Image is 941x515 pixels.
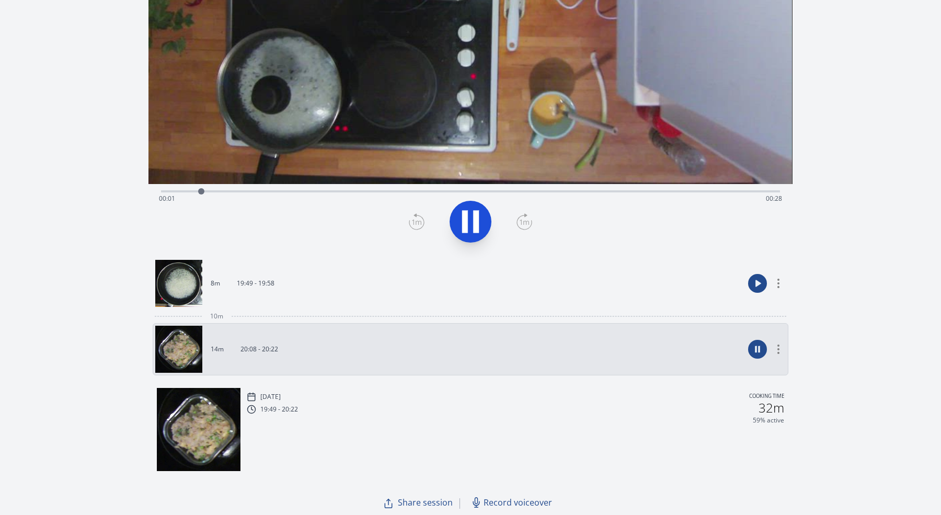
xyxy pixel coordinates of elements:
[157,388,240,471] img: 251005190912_thumb.jpeg
[484,496,552,509] span: Record voiceover
[211,345,224,353] p: 14m
[210,312,223,321] span: 10m
[457,495,463,510] span: |
[260,393,281,401] p: [DATE]
[155,326,202,373] img: 251005190912_thumb.jpeg
[260,405,298,414] p: 19:49 - 20:22
[759,402,784,414] h2: 32m
[240,345,278,353] p: 20:08 - 20:22
[159,194,175,203] span: 00:01
[467,492,558,513] a: Record voiceover
[766,194,782,203] span: 00:28
[155,260,202,307] img: 251005185024_thumb.jpeg
[749,392,784,402] p: Cooking time
[237,279,274,288] p: 19:49 - 19:58
[211,279,220,288] p: 8m
[753,416,784,425] p: 59% active
[398,496,453,509] span: Share session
